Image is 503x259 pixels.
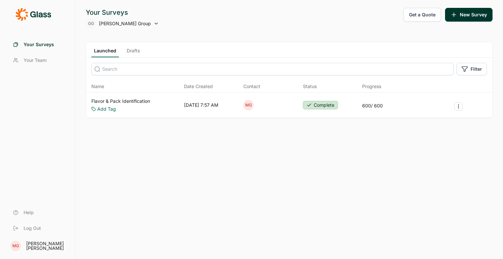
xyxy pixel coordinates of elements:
[91,47,119,57] a: Launched
[184,83,213,90] span: Date Created
[10,241,21,251] div: MG
[456,63,487,75] button: Filter
[454,102,463,111] button: Survey Actions
[303,83,317,90] div: Status
[97,106,116,112] a: Add Tag
[91,98,150,104] a: Flavor & Pack Identification
[403,8,441,22] button: Get a Quote
[362,83,381,90] div: Progress
[91,63,454,75] input: Search
[471,66,482,72] span: Filter
[24,57,47,64] span: Your Team
[86,18,96,29] div: GG
[445,8,493,22] button: New Survey
[91,83,104,90] span: Name
[24,41,54,48] span: Your Surveys
[184,102,218,108] div: [DATE] 7:57 AM
[362,102,383,109] div: 600 / 600
[124,47,142,57] a: Drafts
[303,101,338,109] button: Complete
[24,209,34,216] span: Help
[99,20,151,27] span: [PERSON_NAME] Group
[26,241,67,250] div: [PERSON_NAME] [PERSON_NAME]
[86,8,159,17] div: Your Surveys
[243,100,254,110] div: MG
[243,83,260,90] div: Contact
[24,225,41,231] span: Log Out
